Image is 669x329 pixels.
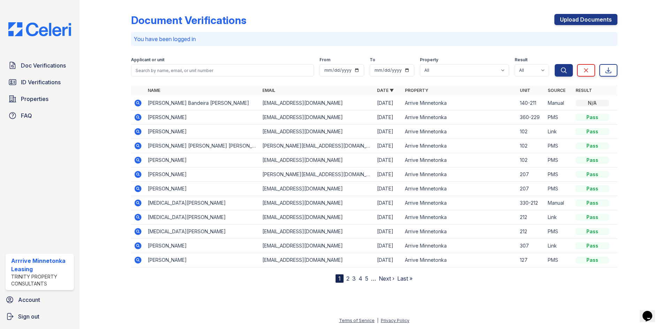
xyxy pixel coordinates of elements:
td: Link [545,125,573,139]
a: Upload Documents [554,14,617,25]
td: Link [545,239,573,253]
td: 330-212 [517,196,545,210]
td: [DATE] [374,110,402,125]
td: [MEDICAL_DATA][PERSON_NAME] [145,225,260,239]
td: 127 [517,253,545,267]
div: Arrrive Minnetonka Leasing [11,257,71,273]
td: Arrive Minnetonka [402,225,517,239]
span: Doc Verifications [21,61,66,70]
div: Pass [576,257,609,264]
td: 207 [517,182,545,196]
td: PMS [545,225,573,239]
div: Pass [576,242,609,249]
img: CE_Logo_Blue-a8612792a0a2168367f1c8372b55b34899dd931a85d93a1a3d3e32e68fde9ad4.png [3,22,77,36]
label: Applicant or unit [131,57,164,63]
td: [EMAIL_ADDRESS][DOMAIN_NAME] [260,253,374,267]
td: Arrive Minnetonka [402,167,517,182]
td: [PERSON_NAME] [145,125,260,139]
a: Next › [379,275,394,282]
td: [DATE] [374,210,402,225]
a: Properties [6,92,74,106]
td: [EMAIL_ADDRESS][DOMAIN_NAME] [260,110,374,125]
td: 307 [517,239,545,253]
td: Arrive Minnetonka [402,196,517,210]
td: [PERSON_NAME][EMAIL_ADDRESS][DOMAIN_NAME] [260,167,374,182]
td: PMS [545,153,573,167]
span: Sign out [18,312,39,321]
a: Last » [397,275,413,282]
td: 212 [517,210,545,225]
td: 102 [517,153,545,167]
td: [DATE] [374,239,402,253]
td: PMS [545,139,573,153]
td: [DATE] [374,225,402,239]
div: N/A [576,100,609,107]
div: Pass [576,228,609,235]
td: [MEDICAL_DATA][PERSON_NAME] [145,210,260,225]
div: Document Verifications [131,14,246,26]
td: Link [545,210,573,225]
td: [EMAIL_ADDRESS][DOMAIN_NAME] [260,196,374,210]
td: 102 [517,125,545,139]
div: Pass [576,185,609,192]
td: PMS [545,253,573,267]
td: [DATE] [374,196,402,210]
td: Manual [545,96,573,110]
p: You have been logged in [134,35,615,43]
td: [PERSON_NAME] [145,153,260,167]
div: Pass [576,128,609,135]
div: Pass [576,171,609,178]
td: [EMAIL_ADDRESS][DOMAIN_NAME] [260,210,374,225]
td: 360-229 [517,110,545,125]
td: Arrive Minnetonka [402,139,517,153]
td: [DATE] [374,167,402,182]
span: Account [18,296,40,304]
td: Arrive Minnetonka [402,210,517,225]
td: [EMAIL_ADDRESS][DOMAIN_NAME] [260,96,374,110]
a: 3 [352,275,356,282]
a: 5 [365,275,368,282]
input: Search by name, email, or unit number [131,64,314,77]
td: [EMAIL_ADDRESS][DOMAIN_NAME] [260,225,374,239]
a: Terms of Service [339,318,375,323]
td: [PERSON_NAME] [PERSON_NAME] [PERSON_NAME] [145,139,260,153]
td: PMS [545,167,573,182]
button: Sign out [3,310,77,323]
td: [PERSON_NAME] [145,239,260,253]
a: ID Verifications [6,75,74,89]
span: FAQ [21,111,32,120]
td: Arrive Minnetonka [402,239,517,253]
a: 2 [346,275,349,282]
td: PMS [545,182,573,196]
a: Source [548,88,566,93]
a: Privacy Policy [381,318,409,323]
a: Result [576,88,592,93]
td: Arrive Minnetonka [402,253,517,267]
div: Pass [576,157,609,164]
td: [DATE] [374,153,402,167]
a: Unit [520,88,530,93]
td: [DATE] [374,125,402,139]
iframe: chat widget [640,301,662,322]
div: | [377,318,378,323]
a: Name [148,88,160,93]
td: [EMAIL_ADDRESS][DOMAIN_NAME] [260,125,374,139]
td: Arrive Minnetonka [402,125,517,139]
a: Doc Verifications [6,58,74,72]
div: Pass [576,142,609,149]
td: 207 [517,167,545,182]
td: [PERSON_NAME] [145,110,260,125]
td: Arrive Minnetonka [402,182,517,196]
td: [EMAIL_ADDRESS][DOMAIN_NAME] [260,239,374,253]
a: FAQ [6,109,74,123]
td: [EMAIL_ADDRESS][DOMAIN_NAME] [260,182,374,196]
div: Pass [576,214,609,221]
div: 1 [336,274,344,283]
td: [PERSON_NAME] [145,253,260,267]
td: Arrive Minnetonka [402,110,517,125]
a: Property [405,88,428,93]
div: Trinity Property Consultants [11,273,71,287]
td: [EMAIL_ADDRESS][DOMAIN_NAME] [260,153,374,167]
td: PMS [545,110,573,125]
label: To [370,57,375,63]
